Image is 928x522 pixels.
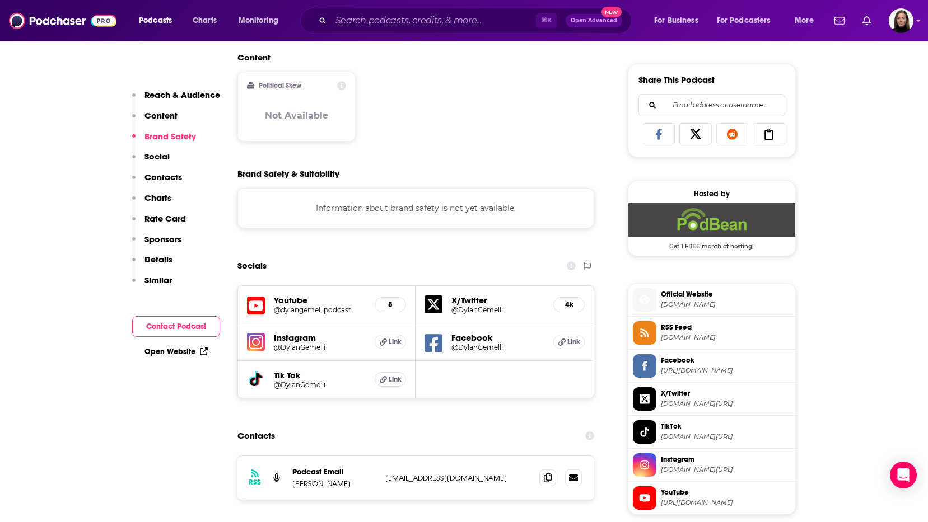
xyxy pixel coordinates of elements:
span: For Business [654,13,698,29]
span: ⌘ K [536,13,557,28]
span: Podcasts [139,13,172,29]
a: Share on Reddit [716,123,749,144]
span: Instagram [661,454,791,464]
button: Open AdvancedNew [566,14,622,27]
span: tiktok.com/@DylanGemelli [661,432,791,441]
button: open menu [231,12,293,30]
button: Charts [132,192,171,213]
span: dylangemelli.podbean.com [661,300,791,309]
p: Podcast Email [292,467,376,477]
a: @DylanGemelli [274,343,366,351]
input: Email address or username... [648,95,776,116]
h2: Political Skew [259,82,301,90]
p: Charts [144,192,171,203]
a: Instagram[DOMAIN_NAME][URL] [633,453,791,477]
h2: Contacts [237,425,275,446]
h2: Socials [237,255,267,276]
h3: Share This Podcast [638,74,715,85]
span: TikTok [661,421,791,431]
h5: Tik Tok [274,370,366,380]
span: instagram.com/DylanGemelli [661,465,791,474]
button: Brand Safety [132,131,196,152]
p: Content [144,110,178,121]
p: Sponsors [144,234,181,244]
a: Link [375,335,406,349]
a: Link [375,372,406,387]
img: User Profile [889,8,913,33]
span: feed.podbean.com [661,333,791,342]
span: YouTube [661,487,791,497]
div: Search podcasts, credits, & more... [311,8,642,34]
p: Similar [144,275,172,285]
h5: 4k [563,300,575,309]
a: Facebook[URL][DOMAIN_NAME] [633,354,791,378]
p: Brand Safety [144,131,196,142]
button: Reach & Audience [132,90,220,110]
a: Copy Link [753,123,785,144]
a: Podbean Deal: Get 1 FREE month of hosting! [628,203,795,249]
span: https://www.youtube.com/@dylangemellipodcast [661,499,791,507]
h5: Instagram [274,332,366,343]
button: Details [132,254,172,275]
button: Show profile menu [889,8,913,33]
h5: X/Twitter [451,295,544,305]
span: RSS Feed [661,322,791,332]
a: TikTok[DOMAIN_NAME][URL] [633,420,791,444]
span: Link [389,375,402,384]
a: Official Website[DOMAIN_NAME] [633,288,791,312]
a: Share on X/Twitter [679,123,712,144]
a: Open Website [144,347,208,356]
a: X/Twitter[DOMAIN_NAME][URL] [633,387,791,411]
span: X/Twitter [661,388,791,398]
button: open menu [787,12,828,30]
button: Content [132,110,178,131]
a: @DylanGemelli [274,380,366,389]
a: Show notifications dropdown [858,11,875,30]
span: For Podcasters [717,13,771,29]
div: Hosted by [628,189,795,199]
button: open menu [710,12,787,30]
p: Details [144,254,172,265]
div: Search followers [638,94,785,116]
span: Link [389,337,402,346]
span: Facebook [661,355,791,365]
button: Sponsors [132,234,181,255]
a: RSS Feed[DOMAIN_NAME] [633,321,791,345]
span: https://www.facebook.com/DylanGemelli [661,366,791,375]
p: Reach & Audience [144,90,220,100]
p: Rate Card [144,213,186,224]
a: @DylanGemelli [451,343,544,351]
h3: RSS [249,478,261,487]
span: New [601,7,622,17]
span: twitter.com/DylanGemelli [661,399,791,408]
p: Social [144,151,170,162]
div: Information about brand safety is not yet available. [237,188,595,228]
button: Similar [132,275,172,295]
a: Share on Facebook [643,123,675,144]
button: Social [132,151,170,172]
h2: Content [237,52,586,63]
button: Rate Card [132,213,186,234]
span: Charts [193,13,217,29]
button: open menu [646,12,712,30]
p: [EMAIL_ADDRESS][DOMAIN_NAME] [385,473,531,483]
span: Logged in as BevCat3 [889,8,913,33]
span: Get 1 FREE month of hosting! [628,237,795,250]
h3: Not Available [265,110,328,121]
a: @dylangemellipodcast [274,305,366,314]
a: Charts [185,12,223,30]
button: Contact Podcast [132,316,220,337]
input: Search podcasts, credits, & more... [331,12,536,30]
h5: Youtube [274,295,366,305]
h2: Brand Safety & Suitability [237,168,339,179]
span: Link [567,337,580,346]
span: More [795,13,814,29]
a: @DylanGemelli [451,305,544,314]
button: Contacts [132,172,182,192]
span: Official Website [661,289,791,299]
